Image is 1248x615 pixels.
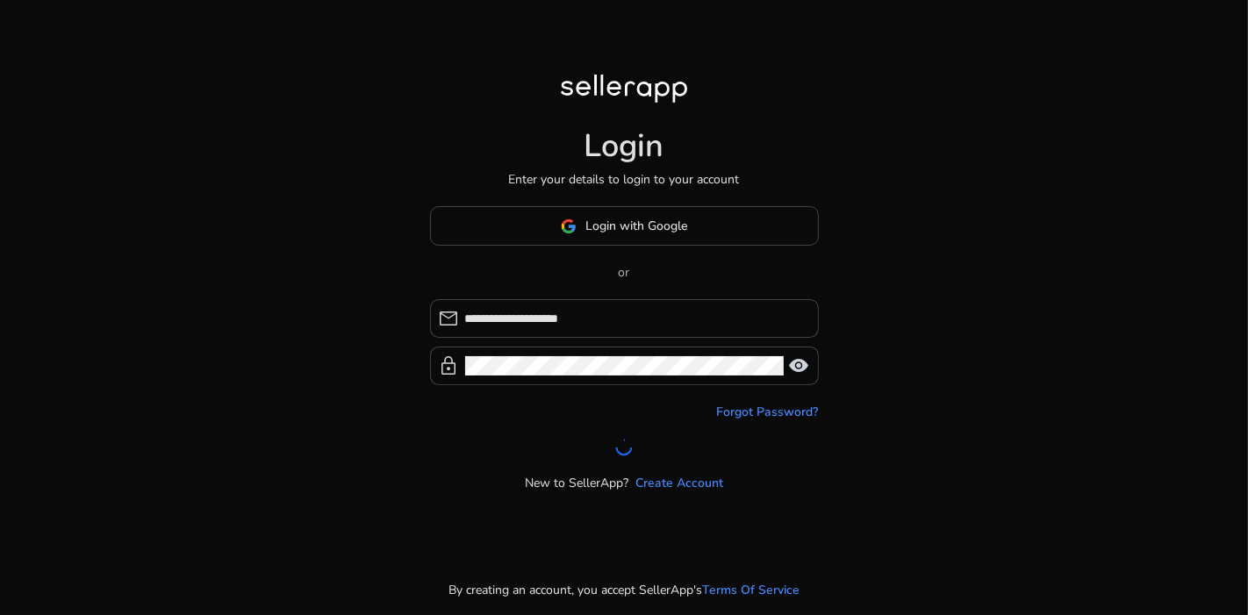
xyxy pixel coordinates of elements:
[717,403,819,421] a: Forgot Password?
[635,474,723,492] a: Create Account
[702,581,800,599] a: Terms Of Service
[525,474,628,492] p: New to SellerApp?
[585,127,664,165] h1: Login
[509,170,740,189] p: Enter your details to login to your account
[430,263,819,282] p: or
[439,355,460,376] span: lock
[439,308,460,329] span: mail
[585,217,687,235] span: Login with Google
[430,206,819,246] button: Login with Google
[561,218,577,234] img: google-logo.svg
[789,355,810,376] span: visibility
